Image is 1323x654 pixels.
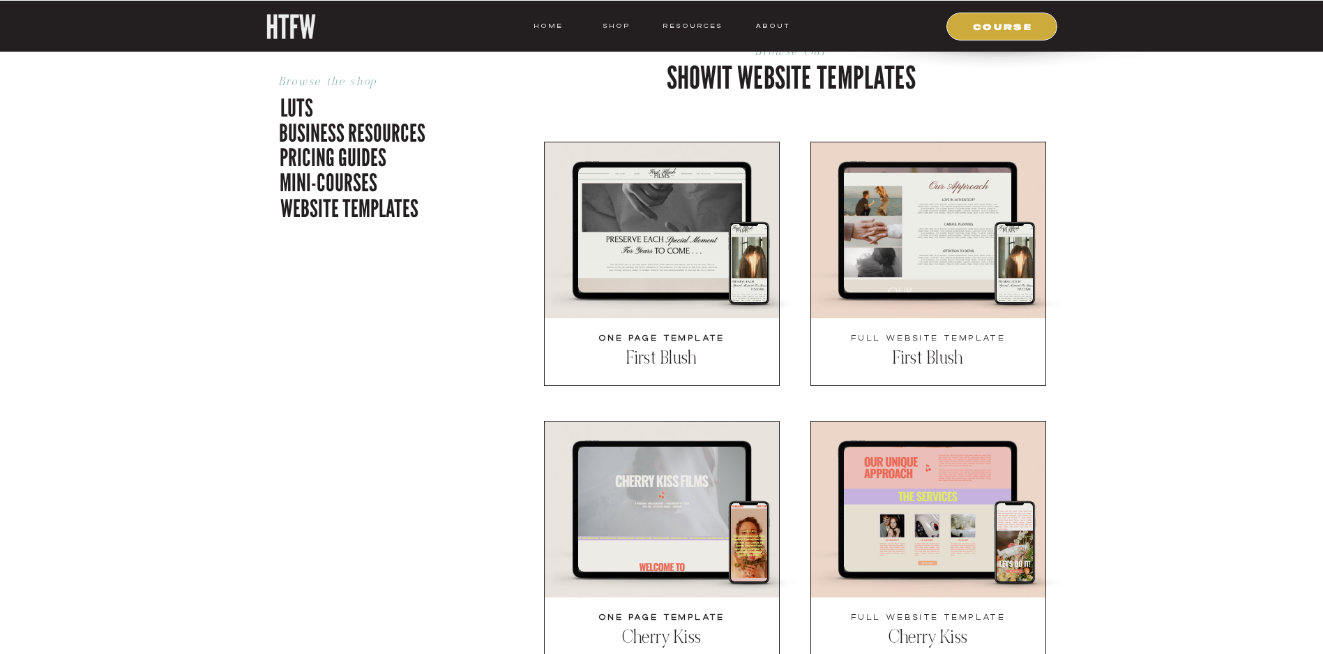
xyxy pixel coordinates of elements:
[280,191,422,221] a: website templates
[755,20,790,32] a: ABOUT
[571,44,1012,61] p: Browse Our
[598,332,725,343] b: one page template
[280,165,438,195] a: mini-courses
[561,332,762,345] a: one page template
[279,74,491,91] p: Browse the shop
[589,20,644,32] a: shop
[828,348,1029,371] a: First Blush
[571,55,1012,96] p: showit website templates
[561,348,762,371] a: First Blush
[534,20,563,32] a: HOME
[828,611,1029,625] a: full website template
[561,611,762,625] a: one page template
[828,627,1029,651] a: Cherry Kiss
[280,140,458,170] a: pricing guides
[828,332,1029,345] a: full website template
[955,20,1050,32] a: COURSE
[658,20,723,32] a: resources
[598,611,725,623] b: one page template
[279,116,441,145] a: business resources
[280,91,422,120] a: luts
[561,627,762,651] a: Cherry Kiss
